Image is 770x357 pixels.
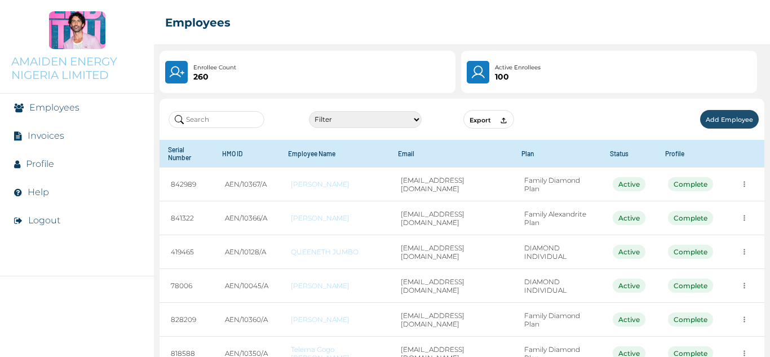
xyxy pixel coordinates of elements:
th: Serial Number [160,140,214,168]
td: Family Diamond Plan [513,168,601,201]
button: more [736,311,753,328]
button: more [736,209,753,227]
img: UserPlus.219544f25cf47e120833d8d8fc4c9831.svg [169,64,184,80]
th: Profile [657,140,724,168]
a: QUEENETH JUMBO [291,248,378,256]
button: more [736,243,753,261]
p: 260 [193,72,236,81]
div: Active [613,245,645,259]
a: [PERSON_NAME] [291,281,378,290]
button: Export [463,110,514,129]
th: Email [390,140,513,168]
th: HMO ID [214,140,280,168]
td: AEN/10045/A [214,269,280,303]
button: more [736,277,753,294]
a: [PERSON_NAME] [291,214,378,222]
div: Complete [668,177,713,191]
td: DIAMOND INDIVIDUAL [513,235,601,269]
img: User.4b94733241a7e19f64acd675af8f0752.svg [470,64,486,80]
td: 842989 [160,168,214,201]
td: 78006 [160,269,214,303]
a: Employees [29,102,79,113]
button: more [736,175,753,193]
td: AEN/10367/A [214,168,280,201]
td: AEN/10128/A [214,235,280,269]
div: Active [613,177,645,191]
p: Active Enrollees [495,63,541,72]
a: Help [28,187,49,197]
div: Complete [668,245,713,259]
a: Profile [26,158,54,169]
a: Invoices [28,130,64,141]
div: Active [613,279,645,293]
td: Family Diamond Plan [513,303,601,337]
a: [PERSON_NAME] [291,315,378,324]
td: [EMAIL_ADDRESS][DOMAIN_NAME] [390,303,513,337]
td: 841322 [160,201,214,235]
td: DIAMOND INDIVIDUAL [513,269,601,303]
div: Complete [668,211,713,225]
p: AMAIDEN ENERGY NIGERIA LIMITED [11,55,143,82]
h2: Employees [165,16,231,29]
div: Active [613,211,645,225]
p: Enrollee Count [193,63,236,72]
img: RelianceHMO's Logo [11,329,143,346]
a: [PERSON_NAME] [291,180,378,188]
td: [EMAIL_ADDRESS][DOMAIN_NAME] [390,269,513,303]
div: Complete [668,279,713,293]
th: Employee Name [280,140,390,168]
td: Family Alexandrite Plan [513,201,601,235]
td: 419465 [160,235,214,269]
td: [EMAIL_ADDRESS][DOMAIN_NAME] [390,235,513,269]
td: 828209 [160,303,214,337]
th: Plan [513,140,601,168]
img: Company [49,11,105,49]
td: [EMAIL_ADDRESS][DOMAIN_NAME] [390,201,513,235]
th: Status [601,140,657,168]
div: Complete [668,312,713,327]
div: Active [613,312,645,327]
button: Add Employee [700,110,759,129]
td: AEN/10360/A [214,303,280,337]
p: 100 [495,72,541,81]
button: Logout [28,215,60,226]
input: Search [169,111,264,128]
td: AEN/10366/A [214,201,280,235]
td: [EMAIL_ADDRESS][DOMAIN_NAME] [390,168,513,201]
